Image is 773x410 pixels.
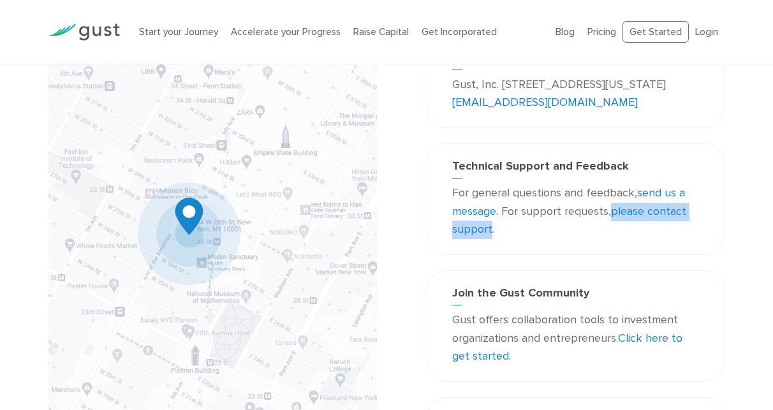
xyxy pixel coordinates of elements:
[452,286,699,305] h3: Join the Gust Community
[452,76,699,113] p: Gust, Inc. [STREET_ADDRESS][US_STATE]
[452,184,699,239] p: For general questions and feedback, . For support requests, .
[452,96,638,109] a: [EMAIL_ADDRESS][DOMAIN_NAME]
[695,26,718,38] a: Login
[622,21,689,43] a: Get Started
[422,26,497,38] a: Get Incorporated
[353,26,409,38] a: Raise Capital
[139,26,218,38] a: Start your Journey
[452,186,685,218] a: send us a message
[556,26,575,38] a: Blog
[452,311,699,366] p: Gust offers collaboration tools to investment organizations and entrepreneurs. .
[452,159,699,179] h3: Technical Support and Feedback
[48,24,120,41] img: Gust Logo
[231,26,341,38] a: Accelerate your Progress
[587,26,616,38] a: Pricing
